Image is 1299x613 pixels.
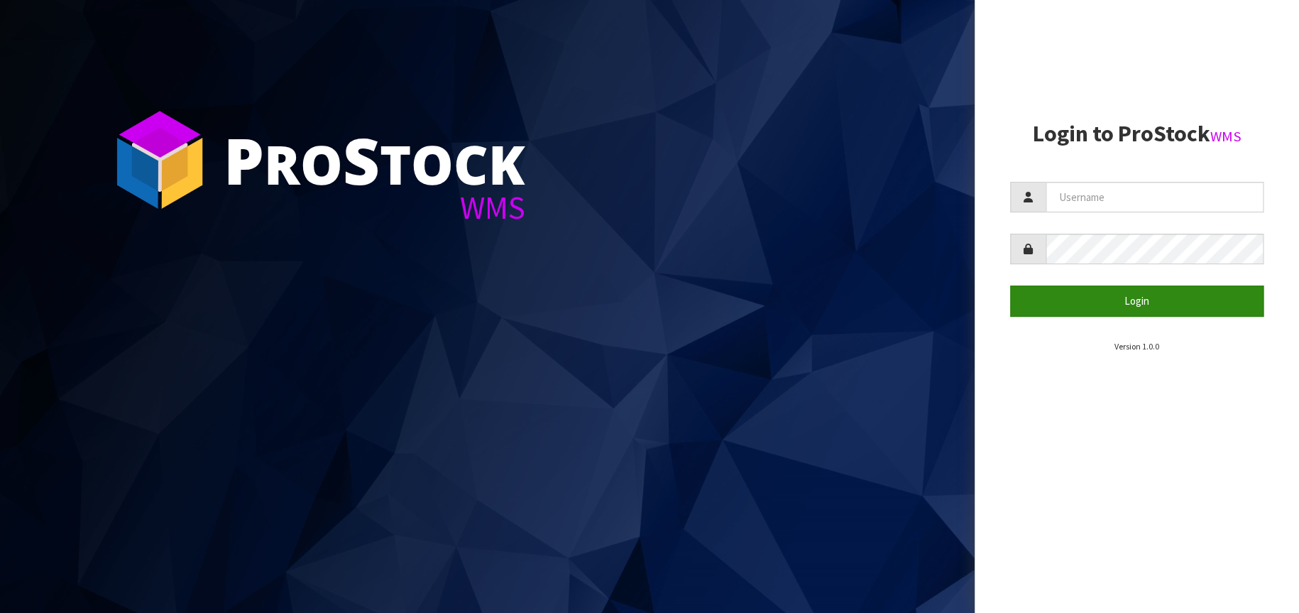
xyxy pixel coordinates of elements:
div: WMS [224,192,525,224]
span: P [224,116,264,203]
button: Login [1010,286,1264,316]
input: Username [1046,182,1264,212]
span: S [343,116,380,203]
img: ProStock Cube [106,107,213,213]
small: WMS [1210,127,1241,146]
h2: Login to ProStock [1010,121,1264,146]
div: ro tock [224,128,525,192]
small: Version 1.0.0 [1114,341,1159,352]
